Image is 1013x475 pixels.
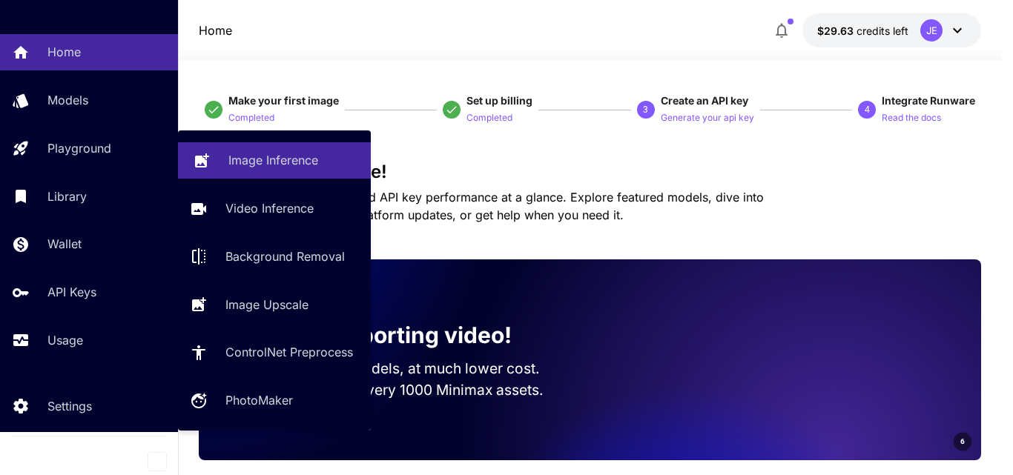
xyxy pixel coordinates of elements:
[264,319,512,352] p: Now supporting video!
[47,331,83,349] p: Usage
[802,13,981,47] button: $29.62865
[857,24,908,37] span: credits left
[920,19,943,41] div: JE
[47,139,111,157] p: Playground
[225,248,345,265] p: Background Removal
[817,24,857,37] span: $29.63
[47,91,88,109] p: Models
[199,162,981,182] h3: Welcome to Runware!
[225,343,353,361] p: ControlNet Preprocess
[225,199,314,217] p: Video Inference
[466,111,512,125] p: Completed
[47,235,82,253] p: Wallet
[178,334,371,371] a: ControlNet Preprocess
[882,94,975,107] span: Integrate Runware
[47,397,92,415] p: Settings
[228,111,274,125] p: Completed
[199,21,232,39] nav: breadcrumb
[228,94,339,107] span: Make your first image
[148,452,167,471] button: Collapse sidebar
[661,111,754,125] p: Generate your api key
[159,448,178,475] div: Collapse sidebar
[865,103,870,116] p: 4
[178,239,371,275] a: Background Removal
[466,94,532,107] span: Set up billing
[643,103,648,116] p: 3
[225,296,308,313] p: Image Upscale
[178,142,371,179] a: Image Inference
[817,23,908,39] div: $29.62865
[199,190,764,222] span: Check out your usage stats and API key performance at a glance. Explore featured models, dive int...
[882,111,941,125] p: Read the docs
[222,379,567,401] p: Save up to $350 for every 1000 Minimax assets.
[661,94,748,107] span: Create an API key
[225,391,293,409] p: PhotoMaker
[178,286,371,322] a: Image Upscale
[960,436,965,447] span: 6
[47,43,81,61] p: Home
[222,358,567,379] p: Run the best video models, at much lower cost.
[47,187,87,205] p: Library
[178,382,371,419] a: PhotoMaker
[228,151,318,169] p: Image Inference
[178,190,371,227] a: Video Inference
[199,21,232,39] p: Home
[47,283,96,301] p: API Keys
